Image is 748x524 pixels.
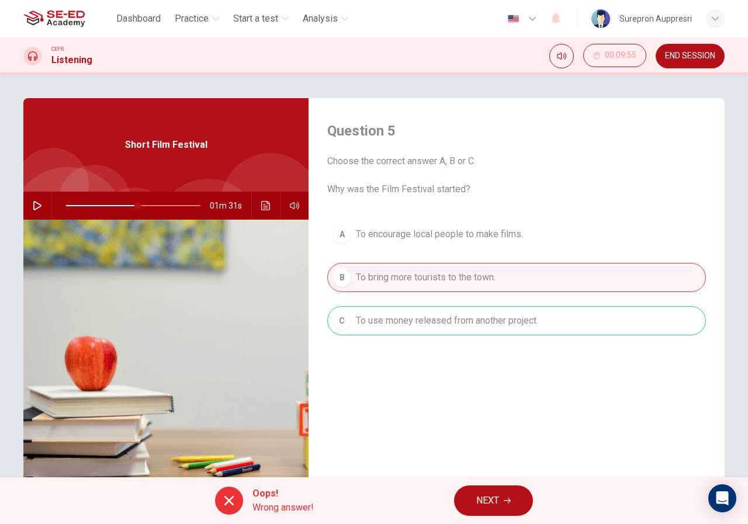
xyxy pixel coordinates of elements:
button: Start a test [228,8,293,29]
div: Open Intercom Messenger [708,484,736,512]
img: Profile picture [591,9,610,28]
span: Wrong answer! [252,501,314,515]
span: Dashboard [116,12,161,26]
button: Practice [170,8,224,29]
img: en [506,15,521,23]
span: 01m 31s [210,192,251,220]
button: NEXT [454,485,533,516]
button: Click to see the audio transcription [257,192,275,220]
span: Choose the correct answer A, B or C. Why was the Film Festival started? [327,154,706,196]
div: Hide [583,44,646,68]
span: NEXT [476,492,499,509]
img: Short Film Festival [23,220,309,504]
h4: Question 5 [327,122,706,140]
button: Dashboard [112,8,165,29]
span: Practice [175,12,209,26]
span: Analysis [303,12,338,26]
button: Analysis [298,8,353,29]
div: Surepron Auppresri [619,12,692,26]
button: 00:09:55 [583,44,646,67]
img: SE-ED Academy logo [23,7,85,30]
h1: Listening [51,53,92,67]
span: Start a test [233,12,278,26]
span: Oops! [252,487,314,501]
a: SE-ED Academy logo [23,7,112,30]
span: END SESSION [665,51,715,61]
span: CEFR [51,45,64,53]
div: Mute [549,44,574,68]
button: END SESSION [656,44,725,68]
span: Short Film Festival [125,138,207,152]
span: 00:09:55 [605,51,636,60]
